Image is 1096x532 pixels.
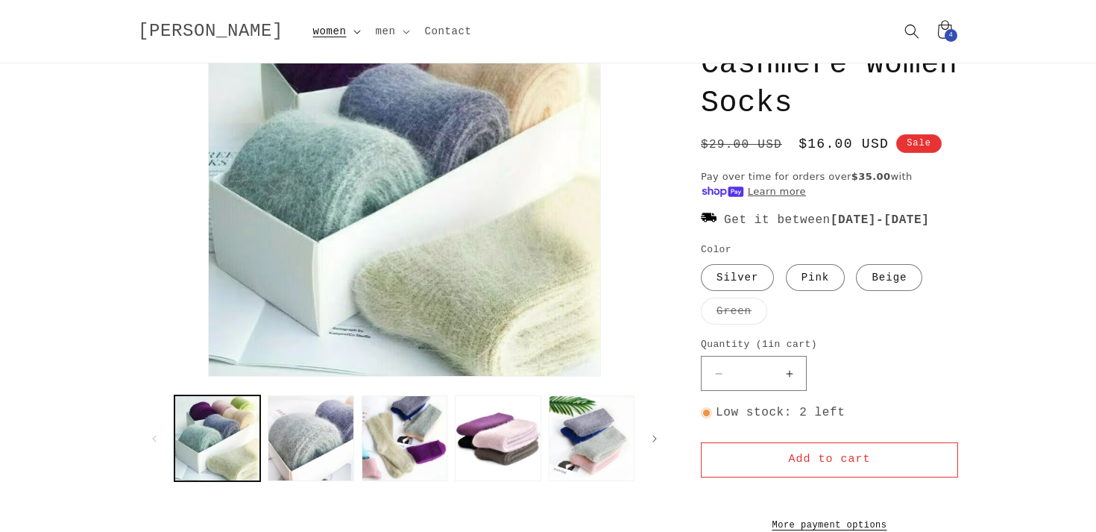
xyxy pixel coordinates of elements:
[313,25,347,38] span: women
[138,422,171,455] button: Slide left
[701,136,782,154] s: $29.00 USD
[786,264,845,291] label: Pink
[701,264,774,291] label: Silver
[701,337,958,352] label: Quantity
[638,422,671,455] button: Slide right
[133,17,289,46] a: [PERSON_NAME]
[756,339,817,350] span: ( in cart)
[416,16,481,47] a: Contact
[367,16,416,47] summary: men
[376,25,396,38] span: men
[268,395,353,481] button: Load image 2 in gallery view
[304,16,367,47] summary: women
[549,395,634,481] button: Load image 5 in gallery view
[831,213,876,227] span: [DATE]
[701,7,958,123] h1: Luxury Cashmere Women Socks
[799,134,889,154] span: $16.00 USD
[856,264,922,291] label: Beige
[138,21,283,41] span: [PERSON_NAME]
[455,395,541,481] button: Load image 4 in gallery view
[701,210,717,228] img: 1670915.png
[831,213,930,227] strong: -
[362,395,447,481] button: Load image 3 in gallery view
[896,134,942,153] span: Sale
[762,339,768,350] span: 1
[701,210,958,231] p: Get it between
[884,213,929,227] span: [DATE]
[895,15,928,48] summary: Search
[701,402,958,424] p: Low stock: 2 left
[948,29,953,42] span: 4
[425,25,472,38] span: Contact
[174,395,260,481] button: Load image 1 in gallery view
[701,519,958,532] a: More payment options
[701,242,733,257] legend: Color
[701,442,958,478] button: Add to cart
[701,298,767,325] label: Green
